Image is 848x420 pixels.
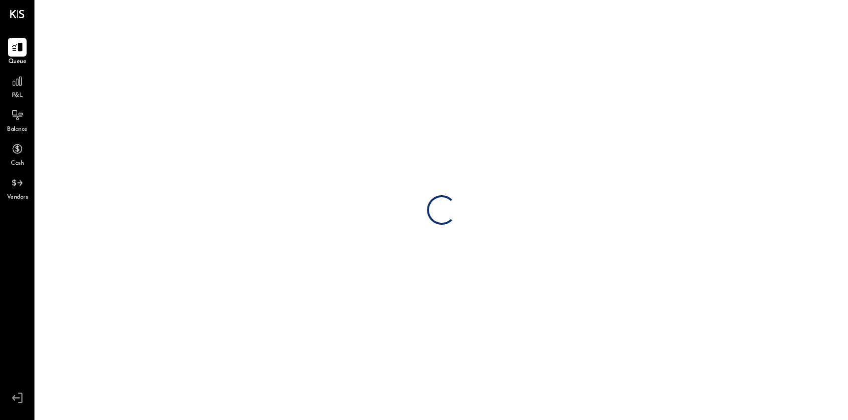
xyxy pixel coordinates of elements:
[0,174,34,202] a: Vendors
[8,58,27,66] span: Queue
[0,140,34,168] a: Cash
[0,72,34,100] a: P&L
[0,106,34,134] a: Balance
[7,193,28,202] span: Vendors
[11,159,24,168] span: Cash
[0,38,34,66] a: Queue
[12,91,23,100] span: P&L
[7,125,28,134] span: Balance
